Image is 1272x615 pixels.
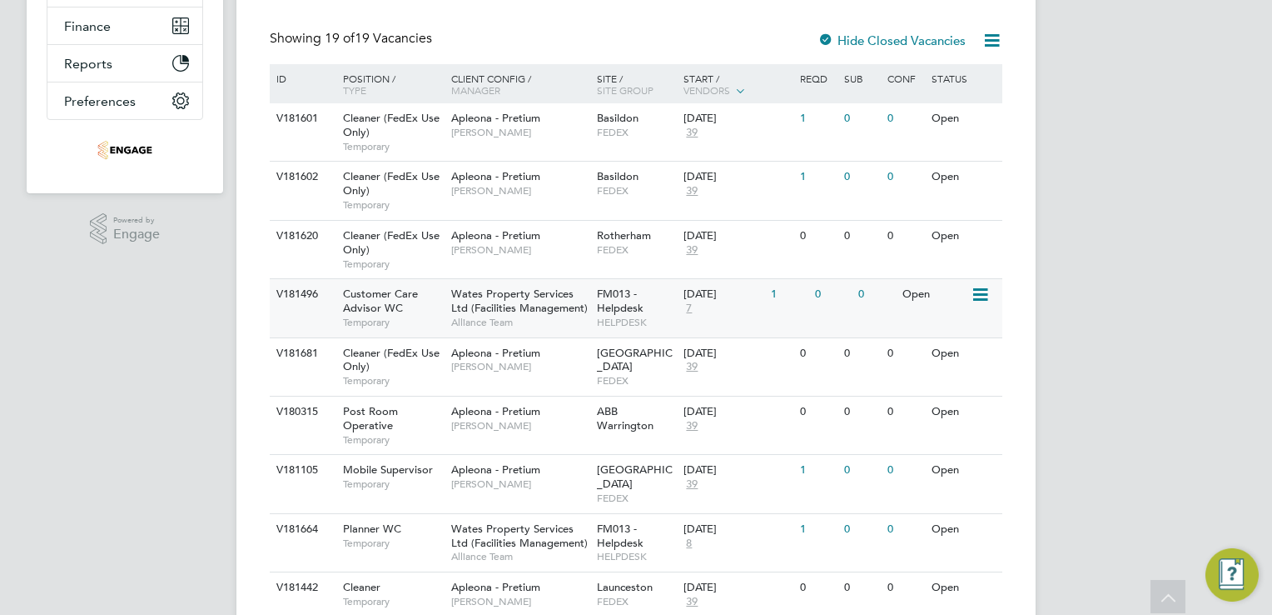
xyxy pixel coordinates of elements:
[597,287,643,315] span: FM013 - Helpdesk
[683,595,700,609] span: 39
[343,346,440,374] span: Cleaner (FedEx Use Only)
[90,213,161,245] a: Powered byEngage
[796,64,839,92] div: Reqd
[270,30,435,47] div: Showing
[597,580,653,594] span: Launceston
[451,462,540,477] span: Apleona - Pretium
[883,397,927,427] div: 0
[796,455,839,486] div: 1
[64,18,111,34] span: Finance
[796,221,839,252] div: 0
[683,170,792,184] div: [DATE]
[840,162,883,192] div: 0
[927,103,1000,134] div: Open
[796,397,839,427] div: 0
[597,111,638,125] span: Basildon
[343,477,443,491] span: Temporary
[451,228,540,242] span: Apleona - Pretium
[343,140,443,153] span: Temporary
[796,338,839,369] div: 0
[683,229,792,243] div: [DATE]
[343,198,443,212] span: Temporary
[683,405,792,419] div: [DATE]
[343,83,366,97] span: Type
[447,64,593,104] div: Client Config /
[325,30,432,47] span: 19 Vacancies
[272,338,330,369] div: V181681
[597,184,676,197] span: FEDEX
[597,404,653,432] span: ABB Warrington
[683,302,694,316] span: 7
[683,287,763,302] div: [DATE]
[113,213,160,227] span: Powered by
[64,93,136,109] span: Preferences
[597,462,673,491] span: [GEOGRAPHIC_DATA]
[683,477,700,492] span: 39
[597,346,673,374] span: [GEOGRAPHIC_DATA]
[272,572,330,603] div: V181442
[272,514,330,545] div: V181664
[597,595,676,608] span: FEDEX
[451,126,589,139] span: [PERSON_NAME]
[47,7,202,44] button: Finance
[927,514,1000,545] div: Open
[451,287,588,315] span: Wates Property Services Ltd (Facilities Management)
[683,360,700,374] span: 39
[451,580,540,594] span: Apleona - Pretium
[883,162,927,192] div: 0
[883,221,927,252] div: 0
[343,257,443,271] span: Temporary
[343,111,440,139] span: Cleaner (FedEx Use Only)
[840,514,883,545] div: 0
[840,455,883,486] div: 0
[840,221,883,252] div: 0
[451,169,540,183] span: Apleona - Pretium
[683,537,694,551] span: 8
[796,162,839,192] div: 1
[343,580,380,594] span: Cleaner
[451,316,589,329] span: Alliance Team
[840,64,883,92] div: Sub
[683,112,792,126] div: [DATE]
[683,581,792,595] div: [DATE]
[343,374,443,387] span: Temporary
[593,64,680,104] div: Site /
[597,83,653,97] span: Site Group
[927,455,1000,486] div: Open
[451,404,540,418] span: Apleona - Pretium
[854,279,897,310] div: 0
[683,463,792,477] div: [DATE]
[451,595,589,608] span: [PERSON_NAME]
[817,32,966,48] label: Hide Closed Vacancies
[683,347,792,361] div: [DATE]
[683,83,730,97] span: Vendors
[796,514,839,545] div: 1
[343,522,401,536] span: Planner WC
[597,228,651,242] span: Rotherham
[683,243,700,257] span: 39
[883,514,927,545] div: 0
[597,522,643,550] span: FM013 - Helpdesk
[597,374,676,387] span: FEDEX
[883,338,927,369] div: 0
[343,537,443,550] span: Temporary
[883,64,927,92] div: Conf
[683,126,700,140] span: 39
[47,82,202,119] button: Preferences
[47,45,202,82] button: Reports
[451,522,588,550] span: Wates Property Services Ltd (Facilities Management)
[597,492,676,505] span: FEDEX
[840,397,883,427] div: 0
[451,419,589,432] span: [PERSON_NAME]
[898,279,971,310] div: Open
[272,103,330,134] div: V181601
[796,103,839,134] div: 1
[272,455,330,486] div: V181105
[927,397,1000,427] div: Open
[840,572,883,603] div: 0
[796,572,839,603] div: 0
[343,287,418,315] span: Customer Care Advisor WC
[343,316,443,329] span: Temporary
[113,227,160,242] span: Engage
[97,137,152,163] img: stallionrecruitment-logo-retina.png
